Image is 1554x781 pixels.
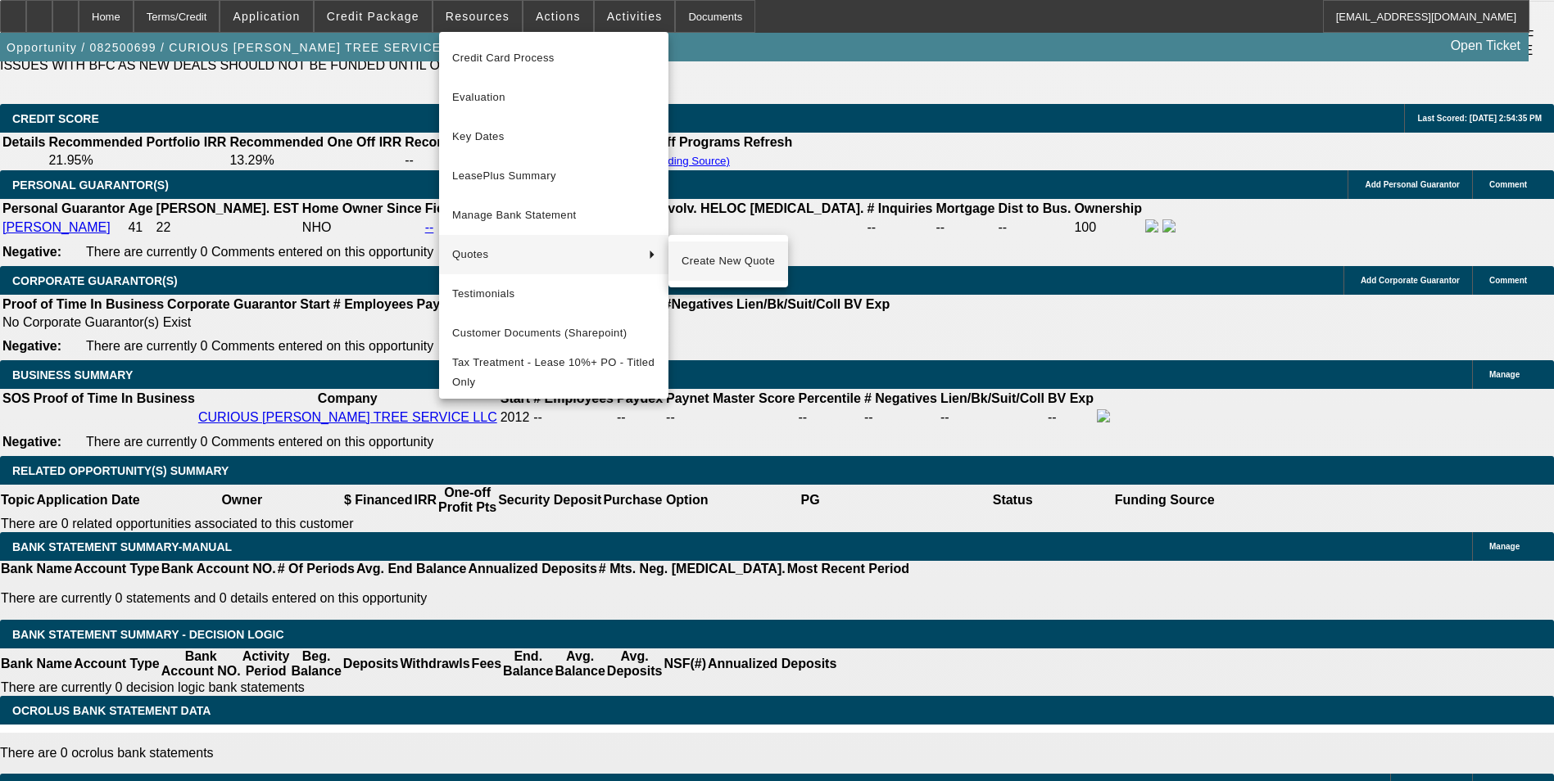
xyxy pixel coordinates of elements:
[452,88,655,107] span: Evaluation
[452,166,655,186] span: LeasePlus Summary
[452,245,636,264] span: Quotes
[682,251,775,271] span: Create New Quote
[452,353,655,392] span: Tax Treatment - Lease 10%+ PO - Titled Only
[452,284,655,304] span: Testimonials
[452,205,655,225] span: Manage Bank Statement
[452,48,655,68] span: Credit Card Process
[452,323,655,343] span: Customer Documents (Sharepoint)
[452,127,655,147] span: Key Dates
